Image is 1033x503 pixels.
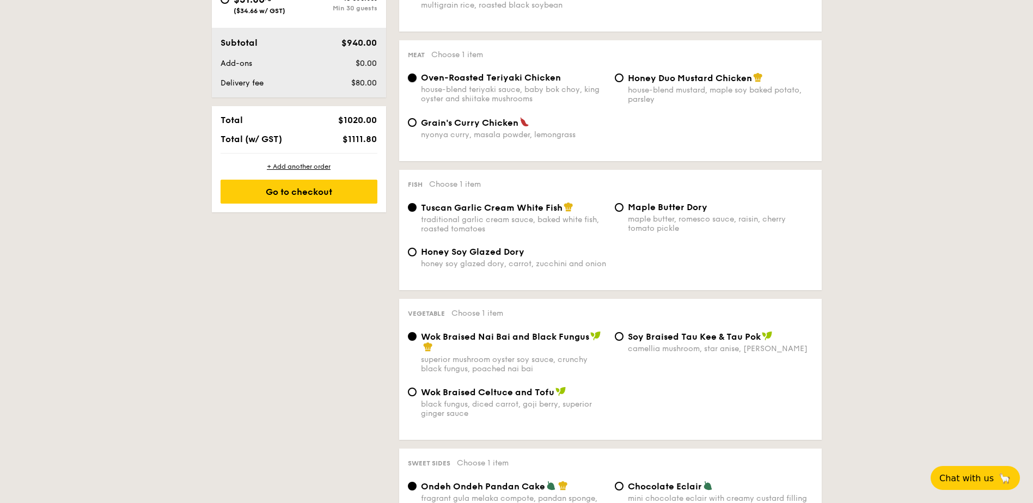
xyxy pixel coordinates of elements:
div: mini chocolate eclair with creamy custard filling [628,494,813,503]
span: Vegetable [408,310,445,317]
img: icon-vegetarian.fe4039eb.svg [546,481,556,490]
div: camellia mushroom, star anise, [PERSON_NAME] [628,344,813,353]
img: icon-vegan.f8ff3823.svg [590,331,601,341]
span: Choose 1 item [457,458,509,468]
img: icon-chef-hat.a58ddaea.svg [558,481,568,490]
input: Honey Duo Mustard Chickenhouse-blend mustard, maple soy baked potato, parsley [615,73,624,82]
span: Total (w/ GST) [221,134,282,144]
input: Wok Braised Nai Bai and Black Fungussuperior mushroom oyster soy sauce, crunchy black fungus, poa... [408,332,417,341]
input: Maple Butter Dorymaple butter, romesco sauce, raisin, cherry tomato pickle [615,203,624,212]
span: Choose 1 item [451,309,503,318]
img: icon-vegetarian.fe4039eb.svg [703,481,713,490]
input: Chocolate Eclairmini chocolate eclair with creamy custard filling [615,482,624,490]
span: Maple Butter Dory [628,202,707,212]
div: black fungus, diced carrot, goji berry, superior ginger sauce [421,400,606,418]
div: house-blend teriyaki sauce, baby bok choy, king oyster and shiitake mushrooms [421,85,606,103]
img: icon-chef-hat.a58ddaea.svg [753,72,763,82]
span: Sweet sides [408,459,450,467]
span: $1020.00 [338,115,377,125]
div: house-blend mustard, maple soy baked potato, parsley [628,85,813,104]
div: superior mushroom oyster soy sauce, crunchy black fungus, poached nai bai [421,355,606,373]
input: Oven-Roasted Teriyaki Chickenhouse-blend teriyaki sauce, baby bok choy, king oyster and shiitake ... [408,73,417,82]
span: Honey Duo Mustard Chicken [628,73,752,83]
span: Honey Soy Glazed Dory [421,247,524,257]
input: Honey Soy Glazed Doryhoney soy glazed dory, carrot, zucchini and onion [408,248,417,256]
div: multigrain rice, roasted black soybean [421,1,606,10]
span: Tuscan Garlic Cream White Fish [421,203,563,213]
span: Fish [408,181,423,188]
span: Chat with us [939,473,994,483]
img: icon-vegan.f8ff3823.svg [555,387,566,396]
span: Total [221,115,243,125]
span: Subtotal [221,38,258,48]
span: Chocolate Eclair [628,481,702,492]
img: icon-vegan.f8ff3823.svg [762,331,773,341]
span: ⁠Soy Braised Tau Kee & Tau Pok [628,332,761,342]
span: Wok Braised Nai Bai and Black Fungus [421,332,589,342]
span: Ondeh Ondeh Pandan Cake [421,481,545,492]
div: traditional garlic cream sauce, baked white fish, roasted tomatoes [421,215,606,234]
img: icon-spicy.37a8142b.svg [519,117,529,127]
span: Delivery fee [221,78,264,88]
span: ($34.66 w/ GST) [234,7,285,15]
span: 🦙 [998,472,1011,484]
span: Oven-Roasted Teriyaki Chicken [421,72,561,83]
span: Choose 1 item [431,50,483,59]
div: maple butter, romesco sauce, raisin, cherry tomato pickle [628,214,813,233]
img: icon-chef-hat.a58ddaea.svg [564,202,573,212]
div: Min 30 guests [299,4,377,12]
span: $940.00 [341,38,377,48]
input: Tuscan Garlic Cream White Fishtraditional garlic cream sauce, baked white fish, roasted tomatoes [408,203,417,212]
div: honey soy glazed dory, carrot, zucchini and onion [421,259,606,268]
span: $1111.80 [343,134,377,144]
img: icon-chef-hat.a58ddaea.svg [423,342,433,352]
div: + Add another order [221,162,377,171]
span: Meat [408,51,425,59]
input: ⁠Soy Braised Tau Kee & Tau Pokcamellia mushroom, star anise, [PERSON_NAME] [615,332,624,341]
div: nyonya curry, masala powder, lemongrass [421,130,606,139]
input: Ondeh Ondeh Pandan Cakefragrant gula melaka compote, pandan sponge, dried coconut flakes [408,482,417,490]
button: Chat with us🦙 [931,466,1020,490]
span: $0.00 [356,59,377,68]
span: $80.00 [351,78,377,88]
span: Choose 1 item [429,180,481,189]
span: Add-ons [221,59,252,68]
span: Grain's Curry Chicken [421,118,518,128]
div: Go to checkout [221,180,377,204]
input: Wok Braised Celtuce and Tofublack fungus, diced carrot, goji berry, superior ginger sauce [408,388,417,396]
span: Wok Braised Celtuce and Tofu [421,387,554,397]
input: Grain's Curry Chickennyonya curry, masala powder, lemongrass [408,118,417,127]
